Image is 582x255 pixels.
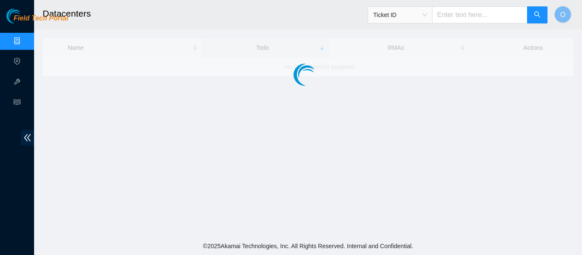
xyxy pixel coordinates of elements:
a: Akamai TechnologiesField Tech Portal [6,15,68,26]
span: double-left [21,130,34,146]
footer: © 2025 Akamai Technologies, Inc. All Rights Reserved. Internal and Confidential. [34,237,582,255]
input: Enter text here... [432,6,527,23]
button: O [554,6,571,23]
span: Ticket ID [373,9,427,21]
img: Akamai Technologies [6,9,43,23]
span: Field Tech Portal [14,14,68,23]
span: O [560,9,565,20]
span: read [14,95,20,112]
button: search [527,6,547,23]
span: search [534,11,541,19]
